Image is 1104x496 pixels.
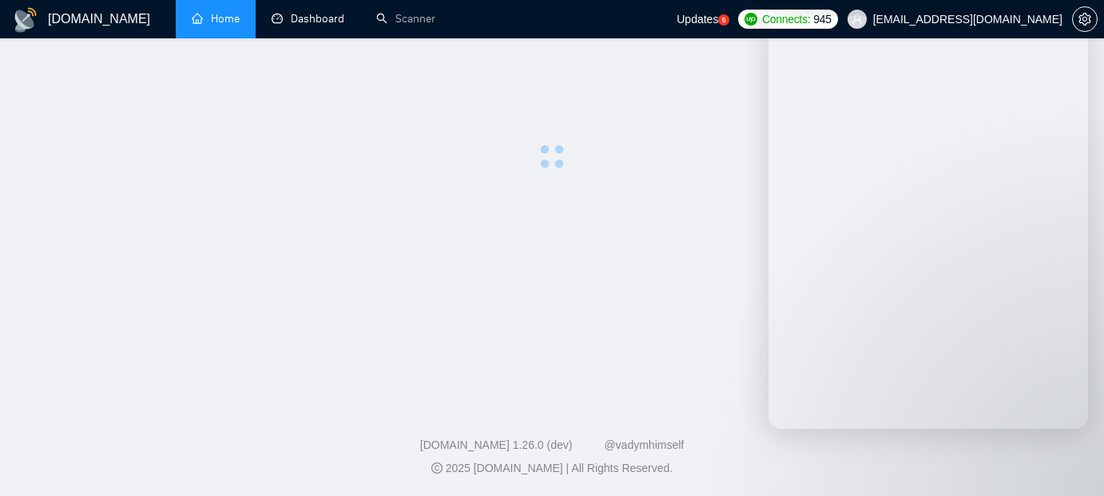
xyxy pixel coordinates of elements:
[813,10,831,28] span: 945
[1050,442,1088,480] iframe: Intercom live chat
[13,7,38,33] img: logo
[745,13,757,26] img: upwork-logo.png
[192,12,240,26] a: homeHome
[272,13,283,24] span: dashboard
[1073,13,1097,26] span: setting
[13,460,1091,477] div: 2025 [DOMAIN_NAME] | All Rights Reserved.
[291,12,344,26] span: Dashboard
[722,17,726,24] text: 5
[1072,13,1098,26] a: setting
[431,462,443,474] span: copyright
[420,438,573,451] a: [DOMAIN_NAME] 1.26.0 (dev)
[1072,6,1098,32] button: setting
[376,12,435,26] a: searchScanner
[852,14,863,25] span: user
[768,16,1088,429] iframe: Intercom live chat
[762,10,810,28] span: Connects:
[718,14,729,26] a: 5
[604,438,684,451] a: @vadymhimself
[677,13,718,26] span: Updates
